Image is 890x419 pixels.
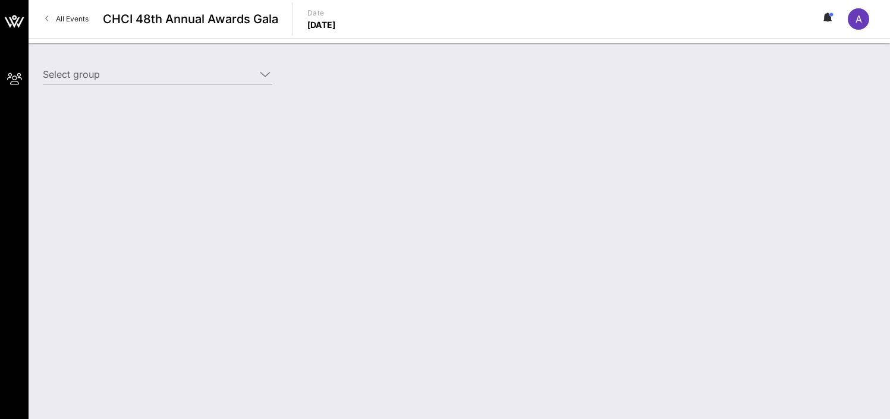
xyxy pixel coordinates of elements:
[56,14,89,23] span: All Events
[103,10,278,28] span: CHCI 48th Annual Awards Gala
[38,10,96,29] a: All Events
[307,19,336,31] p: [DATE]
[848,8,869,30] div: A
[856,13,862,25] span: A
[307,7,336,19] p: Date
